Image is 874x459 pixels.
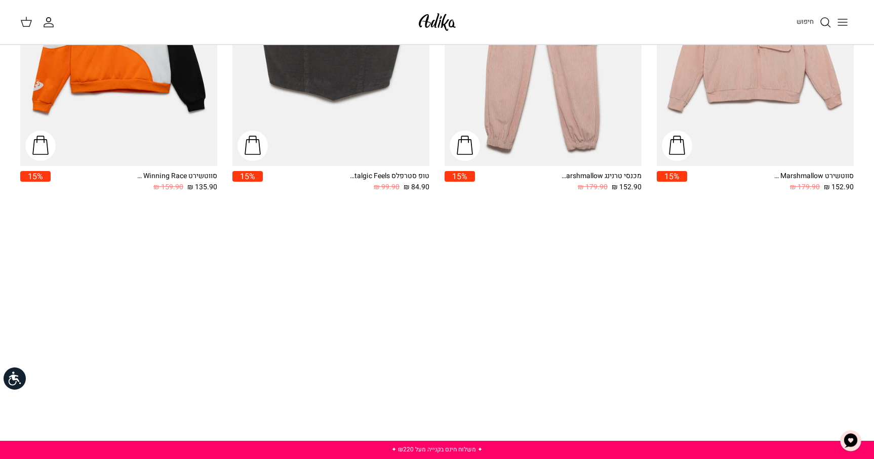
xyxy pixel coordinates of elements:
[475,171,642,193] a: מכנסי טרנינג Walking On Marshmallow 152.90 ₪ 179.90 ₪
[232,171,263,193] a: 15%
[797,16,831,28] a: חיפוש
[51,171,217,193] a: סווטשירט Winning Race אוברסייז 135.90 ₪ 159.90 ₪
[391,445,483,454] a: ✦ משלוח חינם בקנייה מעל ₪220 ✦
[687,171,854,193] a: סווטשירט Walking On Marshmallow 152.90 ₪ 179.90 ₪
[153,182,183,193] span: 159.90 ₪
[232,171,263,182] span: 15%
[263,171,429,193] a: טופ סטרפלס Nostalgic Feels קורדרוי 84.90 ₪ 99.90 ₪
[797,17,814,26] span: חיפוש
[790,182,820,193] span: 179.90 ₪
[374,182,400,193] span: 99.90 ₪
[824,182,854,193] span: 152.90 ₪
[348,171,429,182] div: טופ סטרפלס Nostalgic Feels קורדרוי
[836,426,866,456] button: צ'אט
[43,16,59,28] a: החשבון שלי
[416,10,459,34] img: Adika IL
[773,171,854,182] div: סווטשירט Walking On Marshmallow
[831,11,854,33] button: Toggle menu
[445,171,475,193] a: 15%
[612,182,642,193] span: 152.90 ₪
[657,171,687,182] span: 15%
[20,171,51,193] a: 15%
[404,182,429,193] span: 84.90 ₪
[20,171,51,182] span: 15%
[561,171,642,182] div: מכנסי טרנינג Walking On Marshmallow
[187,182,217,193] span: 135.90 ₪
[136,171,217,182] div: סווטשירט Winning Race אוברסייז
[657,171,687,193] a: 15%
[578,182,608,193] span: 179.90 ₪
[445,171,475,182] span: 15%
